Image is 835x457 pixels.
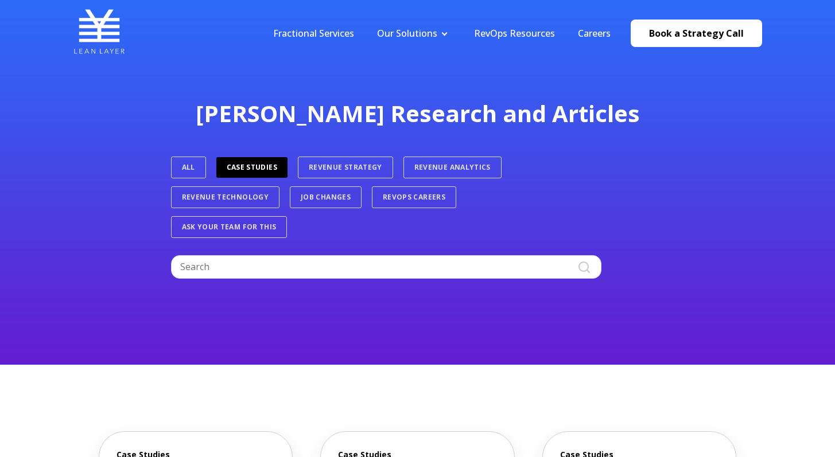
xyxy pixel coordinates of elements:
a: RevOps Resources [474,27,555,40]
a: Fractional Services [273,27,354,40]
div: Navigation Menu [262,27,622,40]
a: RevOps Careers [372,186,456,208]
a: Revenue Technology [171,186,279,208]
a: Careers [578,27,611,40]
a: Ask Your Team For This [171,216,288,238]
a: Revenue Analytics [403,157,502,178]
span: [PERSON_NAME] Research and Articles [196,97,640,129]
a: Book a Strategy Call [631,19,762,47]
a: Our Solutions [377,27,437,40]
a: ALL [171,157,206,178]
input: Search [171,255,601,278]
a: Job Changes [290,186,362,208]
a: Case Studies [216,157,288,178]
a: Revenue Strategy [298,157,393,178]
